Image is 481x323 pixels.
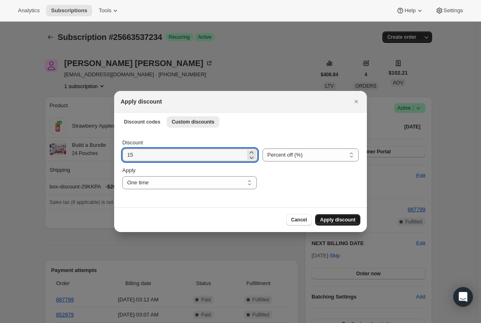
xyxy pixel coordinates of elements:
span: Settings [443,7,463,14]
button: Analytics [13,5,44,16]
button: Discount codes [119,116,165,128]
button: Close [351,96,362,107]
button: Tools [94,5,124,16]
span: Analytics [18,7,40,14]
button: Help [391,5,428,16]
button: Custom discounts [167,116,219,128]
button: Settings [430,5,468,16]
span: Apply [122,167,136,173]
h2: Apply discount [121,97,162,106]
span: Discount codes [124,119,160,125]
span: Cancel [291,217,307,223]
span: Subscriptions [51,7,87,14]
div: Custom discounts [114,131,367,207]
span: Custom discounts [172,119,214,125]
span: Discount [122,139,143,146]
span: Help [404,7,415,14]
span: Tools [99,7,111,14]
span: Apply discount [320,217,355,223]
button: Subscriptions [46,5,92,16]
button: Apply discount [315,214,360,226]
button: Cancel [286,214,312,226]
div: Open Intercom Messenger [453,287,473,307]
